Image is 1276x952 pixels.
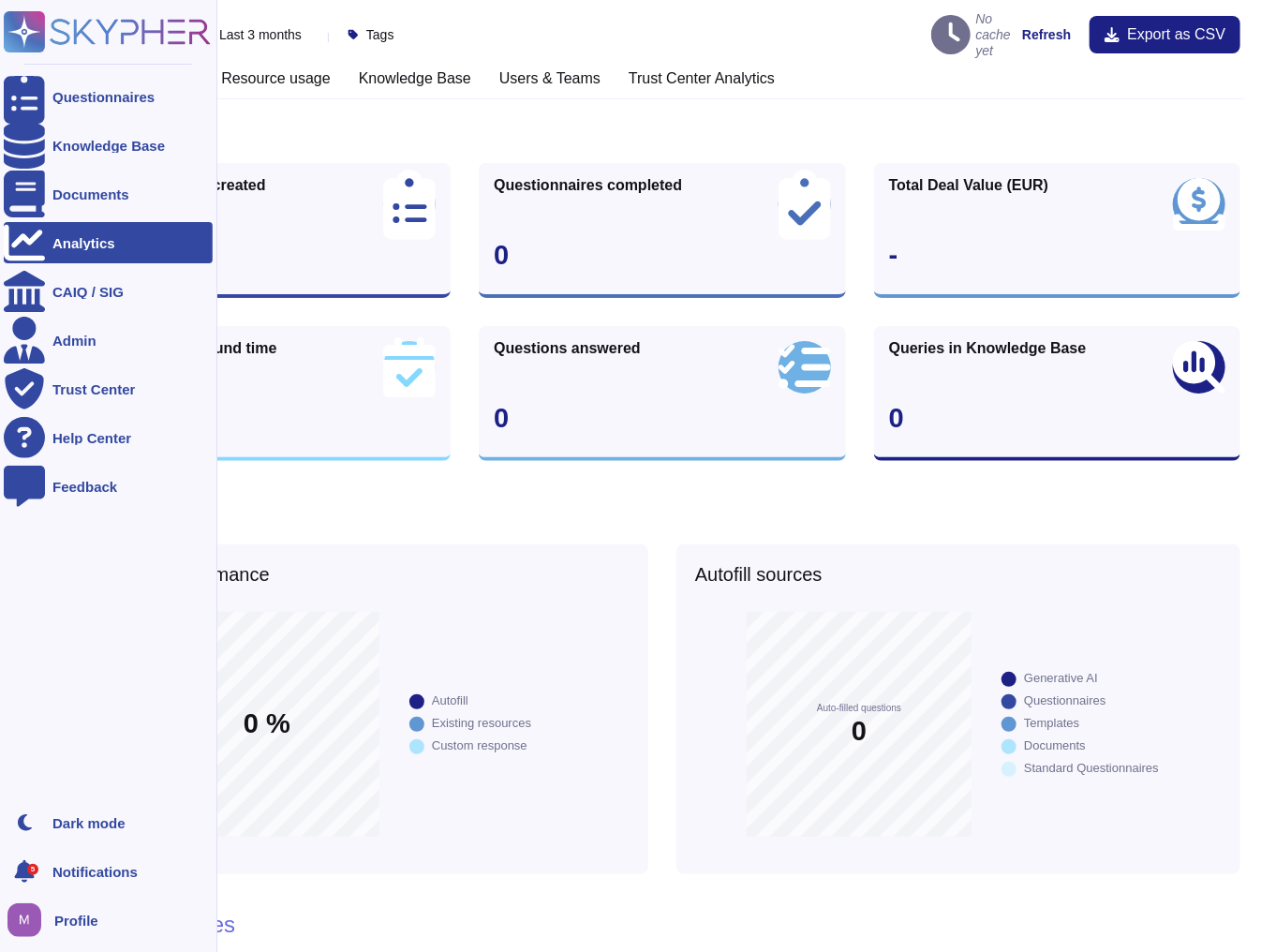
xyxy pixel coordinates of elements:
h3: Knowledge Base [359,69,471,87]
div: Knowledge Base [52,139,165,153]
span: Auto-filled questions [817,704,901,713]
h4: No cache yet [931,11,1013,58]
a: Feedback [4,466,213,507]
div: 0 [99,242,436,269]
div: CAIQ / SIG [52,285,124,299]
div: Analytics [52,236,115,250]
span: Questions answered [494,341,641,356]
span: Tags [366,28,394,41]
span: Last 3 months [219,28,302,41]
a: Documents [4,173,213,215]
div: Templates [1024,717,1079,729]
div: Custom response [432,739,527,751]
div: Existing resources [432,717,531,729]
h3: Trust Center Analytics [629,69,775,87]
div: 5 [27,864,38,875]
div: 0 [494,242,830,269]
a: Help Center [4,417,213,458]
span: Questionnaires completed [494,178,682,193]
span: Notifications [52,865,138,879]
div: Admin [52,334,96,348]
button: Export as CSV [1090,16,1240,53]
a: CAIQ / SIG [4,271,213,312]
div: - [99,405,436,432]
div: Questionnaires [1024,694,1105,707]
span: Export as CSV [1127,27,1225,42]
h5: Autofill sources [695,563,1222,586]
span: Total Deal Value (EUR) [889,178,1048,193]
img: user [7,903,41,937]
h3: Resource usage [221,69,331,87]
div: Questionnaires [52,90,155,104]
div: 0 [494,405,830,432]
h3: Users & Teams [499,69,601,87]
strong: Refresh [1022,27,1071,42]
div: Autofill [432,694,468,707]
a: Analytics [4,222,213,263]
div: Trust Center [52,382,135,396]
a: Knowledge Base [4,125,213,166]
a: Questionnaires [4,76,213,117]
a: Admin [4,320,213,361]
button: user [4,900,54,941]
div: Feedback [52,480,117,494]
span: 0 [852,718,867,745]
a: Trust Center [4,368,213,409]
div: Documents [1024,739,1086,751]
div: Standard Questionnaires [1024,762,1159,774]
div: - [889,242,1225,269]
span: 0 % [244,711,290,738]
div: Dark mode [52,816,126,830]
span: Queries in Knowledge Base [889,341,1087,356]
h5: Autofill performance [103,563,630,586]
div: Generative AI [1024,672,1098,684]
h1: Automation [84,498,1241,526]
div: Documents [52,187,129,201]
span: Profile [54,914,98,928]
div: 0 [889,405,1225,432]
h1: Activity [84,118,1241,145]
div: Help Center [52,431,131,445]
